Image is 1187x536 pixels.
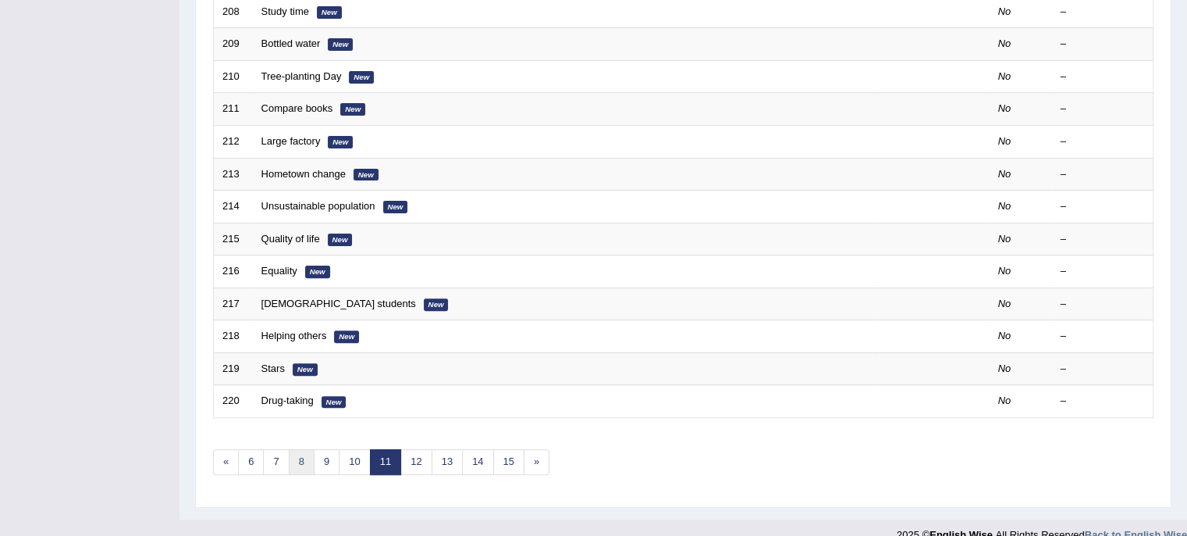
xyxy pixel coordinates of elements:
[524,449,549,475] a: »
[998,233,1011,245] em: No
[261,102,333,114] a: Compare books
[1061,5,1145,20] div: –
[400,449,432,475] a: 12
[214,28,253,61] td: 209
[1061,199,1145,214] div: –
[214,223,253,255] td: 215
[261,200,375,212] a: Unsustainable population
[334,331,359,343] em: New
[998,298,1011,309] em: No
[998,200,1011,212] em: No
[1061,232,1145,247] div: –
[261,363,285,374] a: Stars
[339,449,370,475] a: 10
[317,6,342,19] em: New
[1061,70,1145,84] div: –
[214,352,253,385] td: 219
[349,71,374,84] em: New
[328,234,353,246] em: New
[1061,394,1145,409] div: –
[214,255,253,288] td: 216
[1061,37,1145,52] div: –
[462,449,493,475] a: 14
[322,396,347,409] em: New
[261,70,342,82] a: Tree-planting Day
[261,330,327,341] a: Helping others
[328,38,353,51] em: New
[354,169,378,181] em: New
[1061,297,1145,312] div: –
[214,288,253,320] td: 217
[214,60,253,93] td: 210
[998,265,1011,277] em: No
[998,395,1011,406] em: No
[261,395,314,406] a: Drug-taking
[1061,264,1145,279] div: –
[1061,102,1145,116] div: –
[314,449,339,475] a: 9
[1061,134,1145,149] div: –
[261,5,309,17] a: Study time
[214,125,253,158] td: 212
[261,265,297,277] a: Equality
[432,449,463,475] a: 13
[214,385,253,418] td: 220
[998,5,1011,17] em: No
[1061,362,1145,377] div: –
[261,298,416,309] a: [DEMOGRAPHIC_DATA] students
[383,201,408,213] em: New
[1061,329,1145,344] div: –
[424,298,449,311] em: New
[328,136,353,148] em: New
[263,449,289,475] a: 7
[293,363,318,376] em: New
[213,449,239,475] a: «
[305,266,330,278] em: New
[261,38,321,49] a: Bottled water
[340,103,365,116] em: New
[214,320,253,353] td: 218
[214,93,253,126] td: 211
[998,168,1011,180] em: No
[998,363,1011,374] em: No
[998,70,1011,82] em: No
[998,330,1011,341] em: No
[261,135,321,147] a: Large factory
[998,38,1011,49] em: No
[370,449,401,475] a: 11
[998,102,1011,114] em: No
[261,168,346,180] a: Hometown change
[214,191,253,223] td: 214
[998,135,1011,147] em: No
[1061,167,1145,182] div: –
[214,158,253,191] td: 213
[261,233,320,245] a: Quality of life
[289,449,315,475] a: 8
[238,449,264,475] a: 6
[493,449,524,475] a: 15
